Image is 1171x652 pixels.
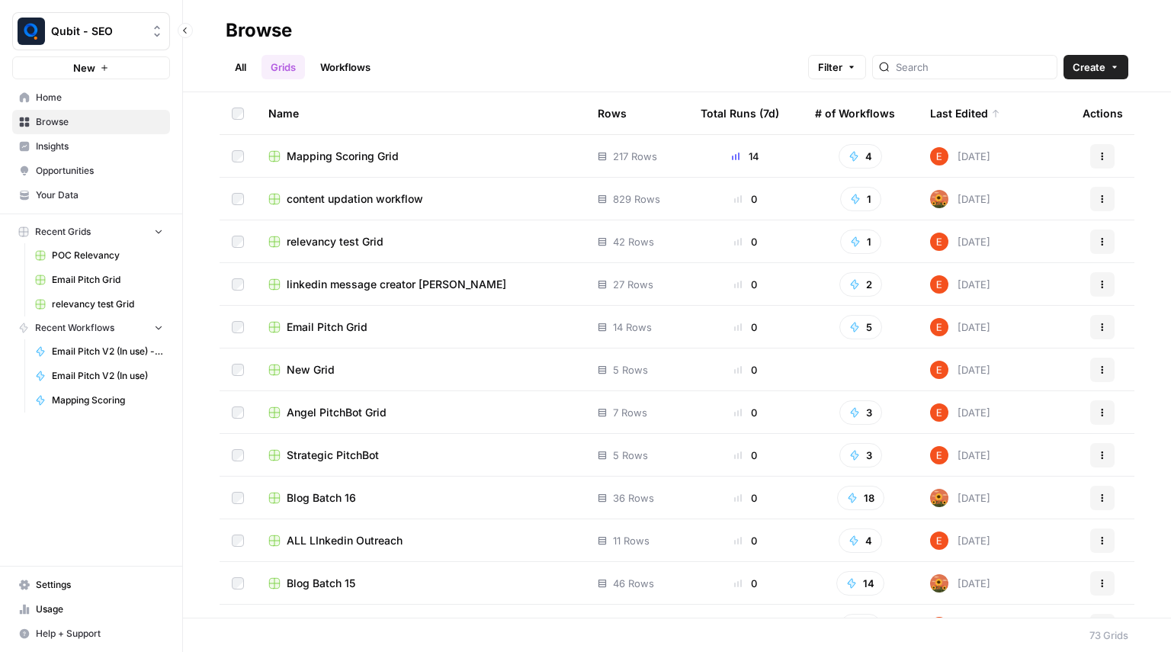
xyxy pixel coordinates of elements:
a: content updation workflow [268,191,573,207]
span: Your Data [36,188,163,202]
span: Qubit - SEO [51,24,143,39]
div: [DATE] [930,275,990,294]
button: Recent Grids [12,220,170,243]
a: relevancy test Grid [268,234,573,249]
img: ajf8yqgops6ssyjpn8789yzw4nvp [930,446,948,464]
img: ajf8yqgops6ssyjpn8789yzw4nvp [930,275,948,294]
span: Create [1073,59,1105,75]
a: Usage [12,597,170,621]
span: Email Pitch V2 (In use) - Personalisation 1st [52,345,163,358]
button: Recent Workflows [12,316,170,339]
button: Filter [808,55,866,79]
img: 9q91i6o64dehxyyk3ewnz09i3rac [930,190,948,208]
div: [DATE] [930,190,990,208]
a: Grids [261,55,305,79]
a: Angel PitchBot Grid [268,405,573,420]
img: Qubit - SEO Logo [18,18,45,45]
div: [DATE] [930,147,990,165]
input: Search [896,59,1051,75]
div: [DATE] [930,617,990,635]
span: relevancy test Grid [287,234,383,249]
span: Usage [36,602,163,616]
button: 2 [839,272,882,297]
div: 0 [701,234,791,249]
div: # of Workflows [815,92,895,134]
div: Rows [598,92,627,134]
img: ajf8yqgops6ssyjpn8789yzw4nvp [930,147,948,165]
div: [DATE] [930,489,990,507]
div: Name [268,92,573,134]
button: Workspace: Qubit - SEO [12,12,170,50]
button: 1 [840,230,881,254]
a: Blog Batch 15 [268,576,573,591]
img: ajf8yqgops6ssyjpn8789yzw4nvp [930,361,948,379]
a: New Grid [268,362,573,377]
span: New [73,60,95,75]
div: 14 [701,149,791,164]
div: 0 [701,533,791,548]
a: relevancy test Grid [28,292,170,316]
span: 14 Rows [613,320,652,335]
span: Angel PitchBot Grid [287,405,387,420]
img: ajf8yqgops6ssyjpn8789yzw4nvp [930,617,948,635]
div: Last Edited [930,92,1000,134]
a: Insights [12,134,170,159]
span: Recent Grids [35,225,91,239]
a: Opportunities [12,159,170,183]
button: 4 [839,528,882,553]
span: Mapping Scoring [52,393,163,407]
span: Filter [818,59,842,75]
div: 0 [701,405,791,420]
span: Browse [36,115,163,129]
span: Email Pitch Grid [287,320,367,335]
span: content updation workflow [287,191,423,207]
a: Mapping Scoring [28,388,170,413]
span: Blog Batch 15 [287,576,355,591]
span: POC Relevancy [52,249,163,262]
a: Browse [12,110,170,134]
a: Workflows [311,55,380,79]
div: 0 [701,277,791,292]
a: Strategic PitchBot [268,448,573,463]
a: Home [12,85,170,110]
div: 0 [701,191,791,207]
div: [DATE] [930,361,990,379]
span: 46 Rows [613,576,654,591]
div: 0 [701,448,791,463]
span: 11 Rows [613,533,650,548]
span: Mapping Scoring Grid [287,149,399,164]
button: 5 [839,315,882,339]
span: Strategic PitchBot [287,448,379,463]
button: 3 [839,400,882,425]
div: Actions [1083,92,1123,134]
img: 9q91i6o64dehxyyk3ewnz09i3rac [930,489,948,507]
button: 1 [840,187,881,211]
div: [DATE] [930,574,990,593]
span: Email Pitch V2 (In use) [52,369,163,383]
img: ajf8yqgops6ssyjpn8789yzw4nvp [930,532,948,550]
div: [DATE] [930,318,990,336]
span: Home [36,91,163,104]
span: linkedin message creator [PERSON_NAME] [287,277,506,292]
button: Create [1064,55,1128,79]
img: ajf8yqgops6ssyjpn8789yzw4nvp [930,318,948,336]
div: [DATE] [930,403,990,422]
span: Email Pitch Grid [52,273,163,287]
a: Blog Batch 16 [268,490,573,506]
a: Mapping Scoring Grid [268,149,573,164]
button: Help + Support [12,621,170,646]
a: Email Pitch Grid [268,320,573,335]
span: 5 Rows [613,362,648,377]
a: POC Relevancy [28,243,170,268]
span: 7 Rows [613,405,647,420]
span: 36 Rows [613,490,654,506]
div: Total Runs (7d) [701,92,779,134]
span: 27 Rows [613,277,653,292]
div: 0 [701,362,791,377]
span: Help + Support [36,627,163,641]
span: relevancy test Grid [52,297,163,311]
button: 18 [837,486,884,510]
a: ALL LInkedin Outreach [268,533,573,548]
span: 5 Rows [613,448,648,463]
span: Opportunities [36,164,163,178]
